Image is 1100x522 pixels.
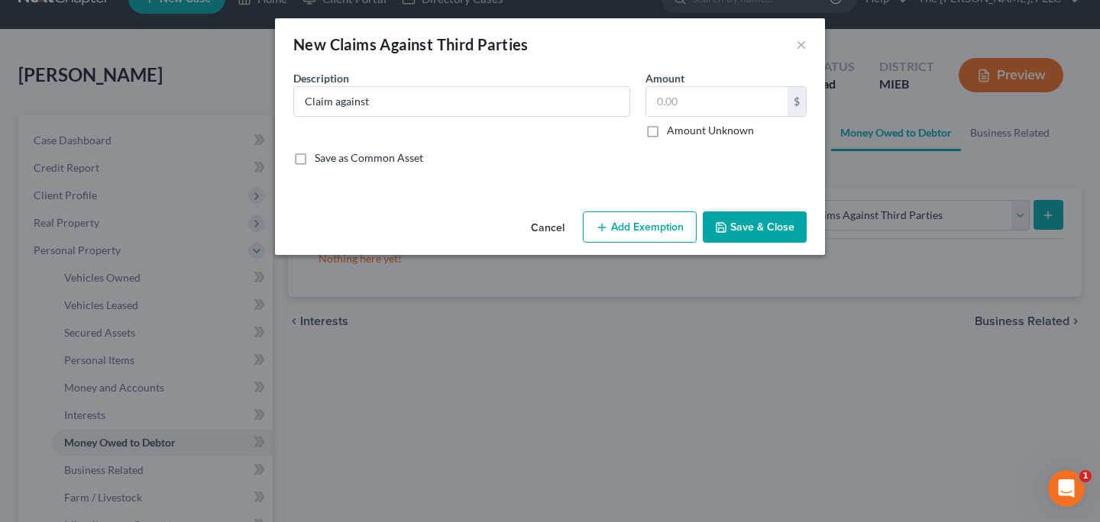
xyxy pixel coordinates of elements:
input: 0.00 [646,87,788,116]
button: Cancel [519,213,577,243]
label: Amount [645,70,684,86]
span: 1 [1079,470,1092,482]
input: Describe... [294,87,629,116]
label: Save as Common Asset [315,150,423,166]
label: Amount Unknown [667,123,754,138]
button: Save & Close [703,211,807,243]
div: New Claims Against Third Parties [293,34,529,55]
div: $ [788,87,806,116]
button: × [796,35,807,53]
span: Description [293,72,349,85]
iframe: Intercom live chat [1048,470,1085,507]
button: Add Exemption [583,211,697,243]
